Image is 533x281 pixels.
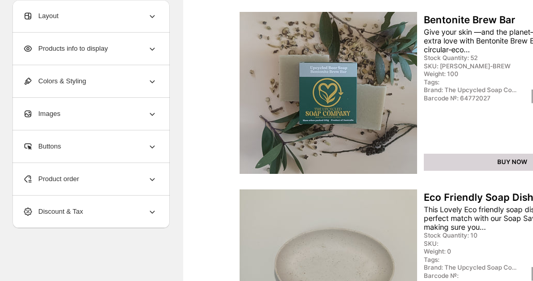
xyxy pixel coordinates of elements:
div: SKU: [424,240,525,247]
div: Tags: [424,256,525,263]
div: Brand: The Upcycled Soap Co... [424,264,525,271]
div: Weight: 0 [424,248,525,255]
div: Stock Quantity: 10 [424,232,525,239]
img: primaryImage [240,12,417,174]
div: Weight: 100 [424,70,525,78]
div: Brand: The Upcycled Soap Co... [424,86,525,94]
span: Layout [23,11,58,21]
div: SKU: [PERSON_NAME]-BREW [424,63,525,70]
span: Discount & Tax [23,206,83,217]
div: Tags: [424,79,525,86]
span: Buttons [23,141,61,152]
span: Images [23,109,61,119]
div: Barcode №: [424,272,525,279]
span: Colors & Styling [23,76,86,86]
span: Products info to display [23,43,108,54]
div: Stock Quantity: 52 [424,54,525,62]
span: Product order [23,174,79,184]
div: Barcode №: 64772027 [424,95,525,102]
